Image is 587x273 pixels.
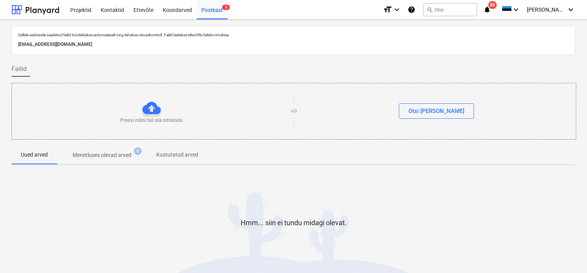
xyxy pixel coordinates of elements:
i: keyboard_arrow_down [566,5,575,14]
p: Uued arved [21,151,48,159]
i: keyboard_arrow_down [392,5,401,14]
p: Menetluses olevad arved [73,151,132,159]
i: format_size [383,5,392,14]
span: 6 [134,147,142,155]
p: [EMAIL_ADDRESS][DOMAIN_NAME] [18,40,569,49]
span: search [427,7,433,13]
p: või [291,108,297,115]
button: Otsi [423,3,477,16]
p: Kustutatud arved [156,151,198,159]
button: Otsi [PERSON_NAME] [399,103,474,119]
div: Otsi [PERSON_NAME] [408,106,464,116]
span: Failid [12,64,27,74]
span: 88 [488,1,497,9]
i: keyboard_arrow_down [511,5,521,14]
p: Sellele aadressile saadetud failid töödeldakse automaatselt ning tehakse viirusekontroll. Failid ... [18,32,569,37]
iframe: Chat Widget [548,236,587,273]
i: notifications [483,5,491,14]
i: Abikeskus [408,5,415,14]
p: Proovi mõni fail siia lohistada [120,117,183,124]
div: Proovi mõni fail siia lohistadavõiOtsi [PERSON_NAME] [12,83,576,140]
span: [PERSON_NAME] [527,7,565,13]
span: 6 [222,5,230,10]
p: Hmm... siin ei tundu midagi olevat. [241,218,347,228]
